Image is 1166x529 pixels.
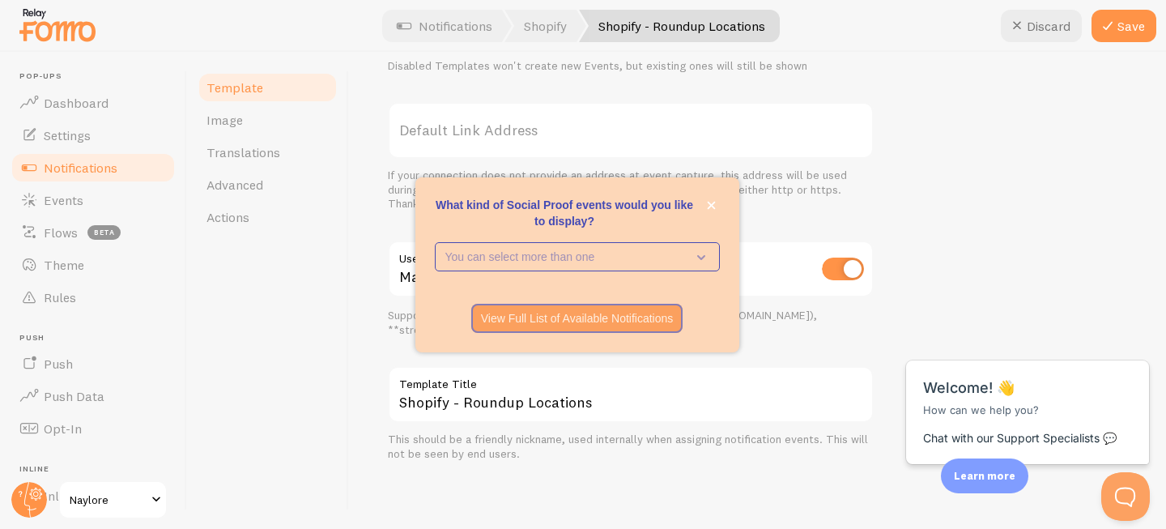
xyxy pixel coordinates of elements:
label: Default Link Address [388,102,874,159]
a: Dashboard [10,87,177,119]
span: Naylore [70,490,147,510]
span: Translations [206,144,280,160]
span: beta [87,225,121,240]
a: Notifications [10,151,177,184]
button: close, [703,197,720,214]
span: Events [44,192,83,208]
span: Advanced [206,177,263,193]
a: Opt-In [10,412,177,445]
a: Template [197,71,338,104]
span: Template [206,79,263,96]
div: Learn more [941,459,1028,493]
a: Inline [10,480,177,512]
a: Translations [197,136,338,169]
span: Notifications [44,160,117,176]
label: Template Title [388,366,874,394]
p: Learn more [954,468,1015,484]
a: Flows beta [10,216,177,249]
a: Settings [10,119,177,151]
span: Opt-In [44,420,82,437]
p: View Full List of Available Notifications [481,310,674,326]
a: Theme [10,249,177,281]
span: Rules [44,289,76,305]
img: fomo-relay-logo-orange.svg [17,4,98,45]
span: Settings [44,127,91,143]
button: View Full List of Available Notifications [471,304,683,333]
span: Theme [44,257,84,273]
iframe: Help Scout Beacon - Open [1101,472,1150,521]
a: Push Data [10,380,177,412]
a: Rules [10,281,177,314]
a: Actions [197,201,338,233]
span: Pop-ups [19,71,177,82]
div: Supported markdown: *emphasized*, _underline_, [Link Text]([URL][DOMAIN_NAME]), **strong** [388,309,874,337]
span: Inline [19,464,177,475]
div: What kind of Social Proof events would you like to display? [415,177,739,352]
div: If your connection does not provide an address at event capture, this address will be used during... [388,169,874,211]
button: You can select more than one [435,242,720,271]
span: Actions [206,209,249,225]
a: Push [10,348,177,380]
div: Disabled Templates won't create new Events, but existing ones will still be shown [388,59,874,74]
span: Push Data [44,388,104,404]
span: Image [206,112,243,128]
span: Dashboard [44,95,109,111]
a: Image [197,104,338,136]
div: This should be a friendly nickname, used internally when assigning notification events. This will... [388,433,874,461]
div: Markdown enabled [388,241,874,300]
span: Flows [44,224,78,241]
a: Naylore [58,480,168,519]
span: Push [44,356,73,372]
iframe: Help Scout Beacon - Messages and Notifications [898,320,1159,472]
span: Push [19,333,177,343]
a: Advanced [197,169,338,201]
p: You can select more than one [445,249,687,265]
p: What kind of Social Proof events would you like to display? [435,197,720,229]
a: Events [10,184,177,216]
